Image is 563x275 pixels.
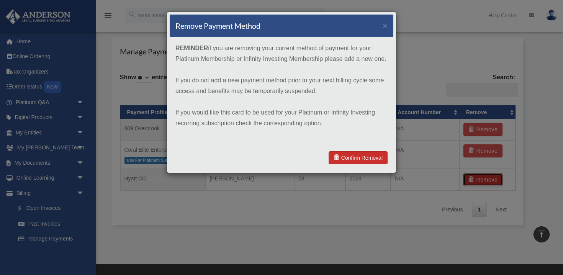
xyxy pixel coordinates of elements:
[329,151,388,164] a: Confirm Removal
[170,37,393,145] div: if you are removing your current method of payment for your Platinum Membership or Infinity Inves...
[175,45,208,51] strong: REMINDER
[383,21,388,29] button: ×
[175,107,388,129] p: If you would like this card to be used for your Platinum or Infinity Investing recurring subscrip...
[175,20,260,31] h4: Remove Payment Method
[175,75,388,97] p: If you do not add a new payment method prior to your next billing cycle some access and benefits ...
